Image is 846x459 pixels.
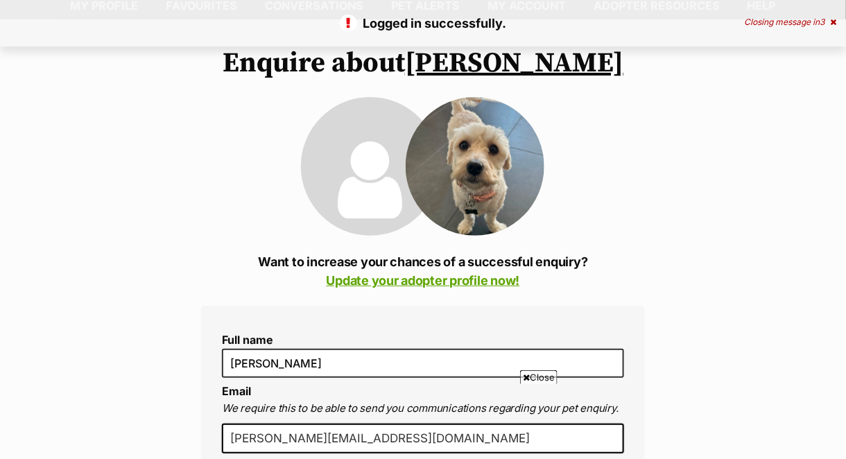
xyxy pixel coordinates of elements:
img: Lucy [406,97,544,236]
a: Update your adopter profile now! [327,273,520,288]
div: Closing message in [745,17,837,27]
a: [PERSON_NAME] [405,46,623,80]
label: Full name [222,334,624,346]
span: 3 [820,17,825,27]
p: Want to increase your chances of a successful enquiry? [201,252,645,290]
p: Logged in successfully. [14,14,832,33]
input: E.g. Jimmy Chew [222,349,624,378]
span: Close [520,370,558,384]
iframe: Advertisement [87,390,759,452]
h1: Enquire about [201,47,645,79]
